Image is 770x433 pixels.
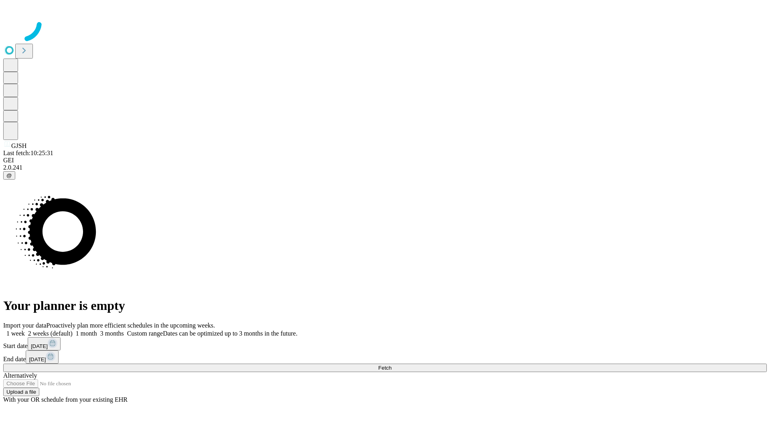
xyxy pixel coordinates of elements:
[3,350,767,364] div: End date
[378,365,391,371] span: Fetch
[3,298,767,313] h1: Your planner is empty
[11,142,26,149] span: GJSH
[6,172,12,178] span: @
[3,337,767,350] div: Start date
[3,396,128,403] span: With your OR schedule from your existing EHR
[3,388,39,396] button: Upload a file
[28,337,61,350] button: [DATE]
[76,330,97,337] span: 1 month
[29,356,46,362] span: [DATE]
[127,330,163,337] span: Custom range
[28,330,73,337] span: 2 weeks (default)
[47,322,215,329] span: Proactively plan more efficient schedules in the upcoming weeks.
[3,150,53,156] span: Last fetch: 10:25:31
[163,330,297,337] span: Dates can be optimized up to 3 months in the future.
[3,171,15,180] button: @
[26,350,59,364] button: [DATE]
[3,372,37,379] span: Alternatively
[3,364,767,372] button: Fetch
[100,330,124,337] span: 3 months
[6,330,25,337] span: 1 week
[3,157,767,164] div: GEI
[3,322,47,329] span: Import your data
[3,164,767,171] div: 2.0.241
[31,343,48,349] span: [DATE]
